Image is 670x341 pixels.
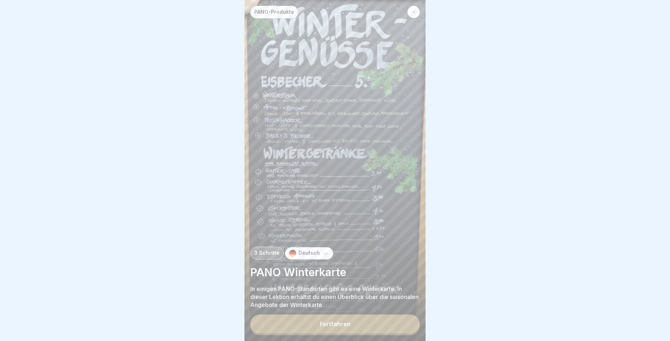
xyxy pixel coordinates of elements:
[298,250,320,256] p: Deutsch
[320,321,351,327] div: Fortfahren
[254,9,294,15] p: PANO-Produkte
[250,315,420,333] button: Fortfahren
[250,285,420,309] p: In einigen PANO-Standorten gibt es eine Winterkarte. In dieser Lektion erhältst du einen Überblic...
[250,265,420,279] p: PANO Winterkarte
[254,250,280,256] p: 3 Schritte
[289,250,296,257] img: de.svg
